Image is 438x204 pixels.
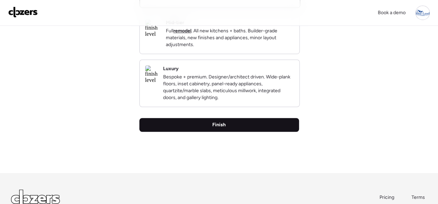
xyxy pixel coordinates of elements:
[412,194,425,200] span: Terms
[378,10,406,15] span: Book a demo
[380,194,394,200] span: Pricing
[212,121,226,128] span: Finish
[163,65,179,72] h2: Luxury
[145,19,160,37] img: finish level
[166,28,294,48] p: Full . All new kitchens + baths. Builder-grade materials, new finishes and appliances, minor layo...
[145,65,158,83] img: finish level
[8,7,38,18] img: Logo
[173,28,191,34] strong: remodel
[163,74,294,101] p: Bespoke + premium. Designer/architect driven. Wide-plank floors, inset cabinetry, panel-ready app...
[380,194,395,201] a: Pricing
[412,194,427,201] a: Terms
